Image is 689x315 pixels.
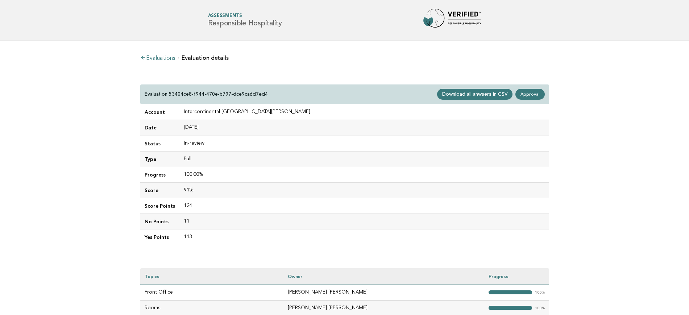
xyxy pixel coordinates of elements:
[179,120,549,136] td: [DATE]
[140,104,179,120] td: Account
[179,136,549,151] td: In-review
[140,214,179,229] td: No Points
[140,182,179,198] td: Score
[515,89,544,100] a: Approval
[140,198,179,214] td: Score Points
[179,182,549,198] td: 91%
[179,214,549,229] td: 11
[179,167,549,182] td: 100.00%
[179,151,549,167] td: Full
[140,268,283,285] th: Topics
[179,229,549,245] td: 113
[145,91,268,98] p: Evaluation 53404ce8-f944-470e-b797-dce9ca6d7ed4
[283,285,484,300] td: [PERSON_NAME] [PERSON_NAME]
[179,104,549,120] td: Intercontinental [GEOGRAPHIC_DATA][PERSON_NAME]
[140,151,179,167] td: Type
[484,268,549,285] th: Progress
[140,120,179,136] td: Date
[179,198,549,214] td: 124
[140,136,179,151] td: Status
[208,14,282,18] span: Assessments
[140,285,283,300] td: Front Office
[140,55,175,61] a: Evaluations
[208,14,282,27] h1: Responsible Hospitality
[489,290,532,294] strong: ">
[423,9,481,32] img: Forbes Travel Guide
[437,89,512,100] a: Download all anwsers in CSV
[178,55,229,61] li: Evaluation details
[140,167,179,182] td: Progress
[283,268,484,285] th: Owner
[535,306,545,310] em: 100%
[535,291,545,295] em: 100%
[140,229,179,245] td: Yes Points
[489,306,532,310] strong: ">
